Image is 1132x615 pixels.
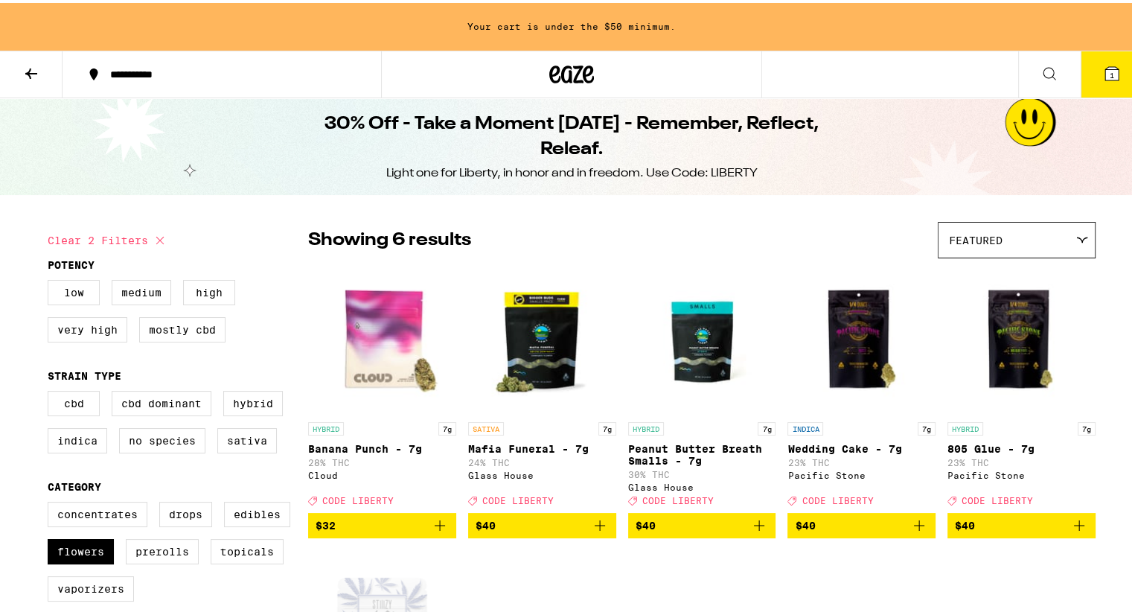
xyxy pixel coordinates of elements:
[126,536,199,561] label: Prerolls
[947,510,1096,535] button: Add to bag
[48,314,127,340] label: Very High
[48,367,121,379] legend: Strain Type
[598,419,616,433] p: 7g
[48,536,114,561] label: Flowers
[787,440,936,452] p: Wedding Cake - 7g
[308,263,456,510] a: Open page for Banana Punch - 7g from Cloud
[636,517,656,529] span: $40
[947,263,1096,412] img: Pacific Stone - 805 Glue - 7g
[628,263,776,510] a: Open page for Peanut Butter Breath Smalls - 7g from Glass House
[308,455,456,465] p: 28% THC
[787,419,823,433] p: INDICA
[139,314,226,340] label: Mostly CBD
[308,263,456,412] img: Cloud - Banana Punch - 7g
[48,256,95,268] legend: Potency
[802,493,873,503] span: CODE LIBERTY
[787,455,936,465] p: 23% THC
[468,440,616,452] p: Mafia Funeral - 7g
[758,419,776,433] p: 7g
[787,263,936,412] img: Pacific Stone - Wedding Cake - 7g
[308,440,456,452] p: Banana Punch - 7g
[211,536,284,561] label: Topicals
[224,499,290,524] label: Edibles
[642,493,714,503] span: CODE LIBERTY
[628,263,776,412] img: Glass House - Peanut Butter Breath Smalls - 7g
[308,468,456,477] div: Cloud
[301,109,842,159] h1: 30% Off - Take a Moment [DATE] - Remember, Reflect, Releaf.
[316,517,336,529] span: $32
[386,162,758,179] div: Light one for Liberty, in honor and in freedom. Use Code: LIBERTY
[918,419,936,433] p: 7g
[48,277,100,302] label: Low
[112,277,171,302] label: Medium
[795,517,815,529] span: $40
[628,440,776,464] p: Peanut Butter Breath Smalls - 7g
[468,468,616,477] div: Glass House
[628,467,776,477] p: 30% THC
[482,493,554,503] span: CODE LIBERTY
[308,510,456,535] button: Add to bag
[628,479,776,489] div: Glass House
[48,478,101,490] legend: Category
[159,499,212,524] label: Drops
[223,388,283,413] label: Hybrid
[955,517,975,529] span: $40
[628,419,664,433] p: HYBRID
[48,219,169,256] button: Clear 2 filters
[628,510,776,535] button: Add to bag
[787,510,936,535] button: Add to bag
[119,425,205,450] label: No Species
[308,225,471,250] p: Showing 6 results
[183,277,235,302] label: High
[947,419,983,433] p: HYBRID
[48,573,134,599] label: Vaporizers
[468,510,616,535] button: Add to bag
[949,232,1003,243] span: Featured
[112,388,211,413] label: CBD Dominant
[947,455,1096,465] p: 23% THC
[9,10,107,22] span: Hi. Need any help?
[962,493,1033,503] span: CODE LIBERTY
[468,455,616,465] p: 24% THC
[217,425,277,450] label: Sativa
[48,388,100,413] label: CBD
[48,425,107,450] label: Indica
[947,468,1096,477] div: Pacific Stone
[438,419,456,433] p: 7g
[947,440,1096,452] p: 805 Glue - 7g
[308,419,344,433] p: HYBRID
[468,419,504,433] p: SATIVA
[476,517,496,529] span: $40
[1110,68,1114,77] span: 1
[468,263,616,510] a: Open page for Mafia Funeral - 7g from Glass House
[947,263,1096,510] a: Open page for 805 Glue - 7g from Pacific Stone
[1078,419,1096,433] p: 7g
[48,499,147,524] label: Concentrates
[787,263,936,510] a: Open page for Wedding Cake - 7g from Pacific Stone
[468,263,616,412] img: Glass House - Mafia Funeral - 7g
[787,468,936,477] div: Pacific Stone
[322,493,394,503] span: CODE LIBERTY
